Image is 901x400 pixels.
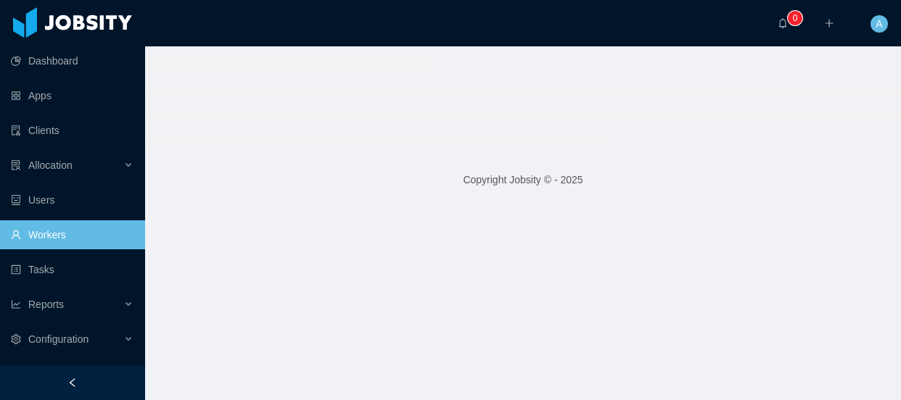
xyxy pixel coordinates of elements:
[28,159,73,171] span: Allocation
[11,255,133,284] a: icon: profileTasks
[11,116,133,145] a: icon: auditClients
[11,299,21,309] i: icon: line-chart
[11,186,133,214] a: icon: robotUsers
[11,220,133,249] a: icon: userWorkers
[11,46,133,75] a: icon: pie-chartDashboard
[876,15,882,33] span: A
[28,333,89,345] span: Configuration
[145,155,901,205] footer: Copyright Jobsity © - 2025
[778,18,788,28] i: icon: bell
[824,18,834,28] i: icon: plus
[28,299,64,310] span: Reports
[11,334,21,344] i: icon: setting
[11,81,133,110] a: icon: appstoreApps
[11,160,21,170] i: icon: solution
[788,11,802,25] sup: 0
